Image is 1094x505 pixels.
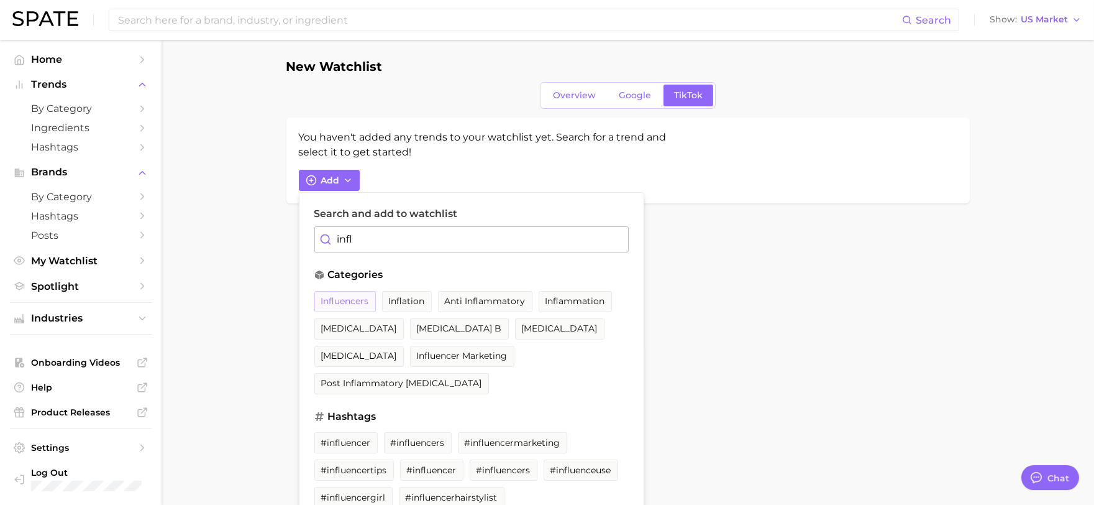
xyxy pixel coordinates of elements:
[314,318,404,340] button: [MEDICAL_DATA]
[321,323,397,334] span: [MEDICAL_DATA]
[1021,16,1068,23] span: US Market
[542,85,606,106] a: Overview
[619,90,651,101] span: Google
[10,403,152,422] a: Product Releases
[10,378,152,397] a: Help
[10,163,152,182] button: Brands
[31,442,130,453] span: Settings
[417,351,508,361] span: influencer marketing
[10,309,152,328] button: Industries
[321,351,397,361] span: [MEDICAL_DATA]
[31,467,147,478] span: Log Out
[407,465,457,476] span: #influencer
[321,438,371,448] span: #influencer
[321,493,386,503] span: #influencergirl
[10,251,152,271] a: My Watchlist
[458,432,567,453] button: #influencermarketing
[31,210,130,222] span: Hashtags
[299,130,672,160] div: You haven't added any trends to your watchlist yet. Search for a trend and select it to get started!
[10,75,152,94] button: Trends
[400,460,463,481] button: #influencer
[10,438,152,457] a: Settings
[10,206,152,226] a: Hashtags
[321,465,387,476] span: #influencertips
[321,175,339,186] span: Add
[314,373,489,394] button: post inflammatory [MEDICAL_DATA]
[31,122,130,134] span: Ingredients
[391,438,445,448] span: #influencers
[321,296,369,307] span: influencers
[31,407,130,418] span: Product Releases
[10,187,152,206] a: by Category
[438,291,532,312] button: anti inflammatory
[539,291,612,312] button: inflammation
[31,53,130,65] span: Home
[10,137,152,157] a: Hashtags
[515,318,604,340] button: [MEDICAL_DATA]
[31,167,130,178] span: Brands
[553,90,596,101] span: Overview
[10,118,152,137] a: Ingredients
[465,438,560,448] span: #influencermarketing
[286,60,383,73] h1: New Watchlist
[314,346,404,367] button: [MEDICAL_DATA]
[10,50,152,69] a: Home
[389,296,425,307] span: inflation
[10,99,152,118] a: by Category
[10,463,152,495] a: Log out. Currently logged in with e-mail caitlin.delaney@loreal.com.
[314,432,378,453] button: #influencer
[417,323,502,334] span: [MEDICAL_DATA] b
[31,280,130,292] span: Spotlight
[10,226,152,245] a: Posts
[31,255,130,267] span: My Watchlist
[384,432,452,453] button: #influencers
[31,191,130,203] span: by Category
[608,85,662,106] a: Google
[31,79,130,90] span: Trends
[916,14,951,26] span: Search
[663,85,713,106] a: TikTok
[406,493,498,503] span: #influencerhairstylist
[321,378,482,389] span: post inflammatory [MEDICAL_DATA]
[31,357,130,368] span: Onboarding Videos
[545,296,605,307] span: inflammation
[299,170,360,191] button: Add
[674,90,703,101] span: TikTok
[476,465,531,476] span: #influencers
[410,318,509,340] button: [MEDICAL_DATA] b
[550,465,611,476] span: #influenceuse
[410,346,514,367] button: influencer marketing
[31,103,130,114] span: by Category
[382,291,432,312] button: inflation
[10,277,152,296] a: Spotlight
[10,353,152,372] a: Onboarding Videos
[117,9,902,30] input: Search here for a brand, industry, or ingredient
[328,267,383,282] span: categories
[31,313,130,324] span: Industries
[12,11,78,26] img: SPATE
[445,296,526,307] span: anti inflammatory
[522,323,598,334] span: [MEDICAL_DATA]
[31,141,130,153] span: Hashtags
[470,460,537,481] button: #influencers
[314,460,394,481] button: #influencertips
[31,382,130,393] span: Help
[328,409,376,424] span: hashtags
[314,291,376,312] button: influencers
[314,208,629,220] label: Search and add to watchlist
[987,12,1085,28] button: ShowUS Market
[31,229,130,241] span: Posts
[544,460,618,481] button: #influenceuse
[990,16,1017,23] span: Show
